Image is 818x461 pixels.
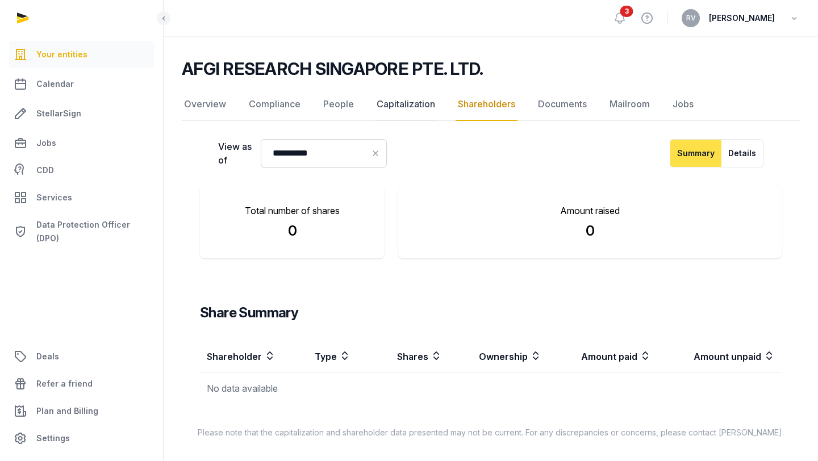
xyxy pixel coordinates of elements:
[9,41,154,68] a: Your entities
[36,377,93,391] span: Refer a friend
[36,431,70,445] span: Settings
[548,340,657,372] th: Amount paid
[9,100,154,127] a: StellarSign
[9,397,154,425] a: Plan and Billing
[36,164,54,177] span: CDD
[721,139,763,167] button: Details
[182,88,228,121] a: Overview
[36,136,56,150] span: Jobs
[9,129,154,157] a: Jobs
[218,140,252,167] label: View as of
[607,88,652,121] a: Mailroom
[218,204,366,217] p: Total number of shares
[36,48,87,61] span: Your entities
[9,70,154,98] a: Calendar
[536,88,589,121] a: Documents
[182,88,800,121] nav: Tabs
[182,58,483,79] h2: AFGI RESEARCH SINGAPORE PTE. LTD.
[36,107,81,120] span: StellarSign
[456,88,517,121] a: Shareholders
[218,222,366,240] div: 0
[36,77,74,91] span: Calendar
[308,340,373,372] th: Type
[374,88,437,121] a: Capitalization
[9,159,154,182] a: CDD
[200,304,782,322] h3: Share Summary
[658,340,782,372] th: Amount unpaid
[416,204,763,217] p: Amount raised
[261,139,387,167] input: Datepicker input
[36,350,59,363] span: Deals
[247,88,303,121] a: Compliance
[36,218,149,245] span: Data Protection Officer (DPO)
[200,372,782,405] td: No data available
[36,404,98,418] span: Plan and Billing
[9,213,154,250] a: Data Protection Officer (DPO)
[9,370,154,397] a: Refer a friend
[670,139,722,167] button: Summary
[670,88,696,121] a: Jobs
[372,340,449,372] th: Shares
[9,343,154,370] a: Deals
[200,340,308,372] th: Shareholder
[9,425,154,452] a: Settings
[182,427,800,438] p: Please note that the capitalization and shareholder data presented may not be current. For any di...
[686,15,696,22] span: RV
[682,9,700,27] button: RV
[416,222,763,240] span: 0
[620,6,633,17] span: 3
[36,191,72,204] span: Services
[709,11,775,25] span: [PERSON_NAME]
[449,340,548,372] th: Ownership
[761,406,818,461] iframe: Chat Widget
[9,184,154,211] a: Services
[321,88,356,121] a: People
